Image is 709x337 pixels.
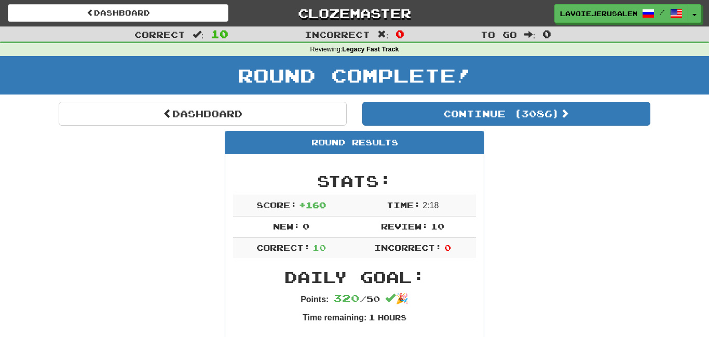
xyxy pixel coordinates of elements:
[396,28,404,40] span: 0
[377,30,389,39] span: :
[333,292,360,304] span: 320
[8,4,228,22] a: Dashboard
[273,221,300,231] span: New:
[554,4,688,23] a: lavoiejerusalem /
[225,131,484,154] div: Round Results
[333,294,380,304] span: / 50
[362,102,650,126] button: Continue (3086)
[387,200,420,210] span: Time:
[385,293,408,304] span: 🎉
[244,4,465,22] a: Clozemaster
[299,200,326,210] span: + 160
[660,8,665,16] span: /
[481,29,517,39] span: To go
[59,102,347,126] a: Dashboard
[381,221,428,231] span: Review:
[560,9,637,18] span: lavoiejerusalem
[303,221,309,231] span: 0
[342,46,399,53] strong: Legacy Fast Track
[524,30,536,39] span: :
[374,242,442,252] span: Incorrect:
[431,221,444,231] span: 10
[233,172,476,190] h2: Stats:
[193,30,204,39] span: :
[303,313,366,322] strong: Time remaining:
[4,65,705,86] h1: Round Complete!
[378,313,406,322] small: Hours
[542,28,551,40] span: 0
[305,29,370,39] span: Incorrect
[211,28,228,40] span: 10
[422,201,439,210] span: 2 : 18
[256,242,310,252] span: Correct:
[444,242,451,252] span: 0
[256,200,297,210] span: Score:
[369,312,375,322] span: 1
[233,268,476,286] h2: Daily Goal:
[312,242,326,252] span: 10
[301,295,329,304] strong: Points:
[134,29,185,39] span: Correct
